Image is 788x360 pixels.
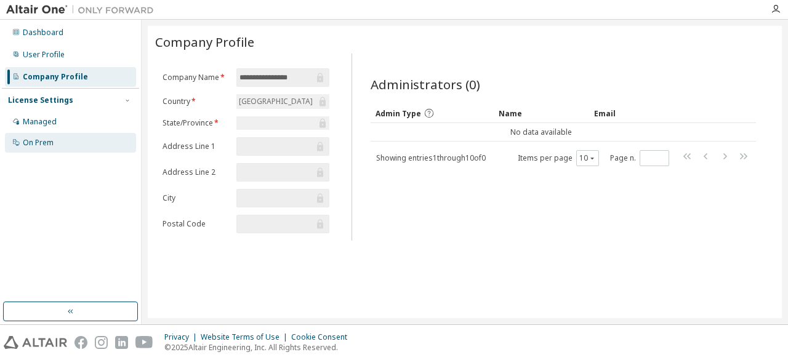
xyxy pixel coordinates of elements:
[163,193,229,203] label: City
[163,118,229,128] label: State/Province
[155,33,254,50] span: Company Profile
[518,150,599,166] span: Items per page
[115,336,128,349] img: linkedin.svg
[610,150,669,166] span: Page n.
[4,336,67,349] img: altair_logo.svg
[291,332,355,342] div: Cookie Consent
[23,28,63,38] div: Dashboard
[164,342,355,353] p: © 2025 Altair Engineering, Inc. All Rights Reserved.
[579,153,596,163] button: 10
[376,153,486,163] span: Showing entries 1 through 10 of 0
[201,332,291,342] div: Website Terms of Use
[371,123,713,142] td: No data available
[164,332,201,342] div: Privacy
[237,95,315,108] div: [GEOGRAPHIC_DATA]
[499,103,585,123] div: Name
[371,76,480,93] span: Administrators (0)
[376,108,421,119] span: Admin Type
[163,219,229,229] label: Postal Code
[163,167,229,177] label: Address Line 2
[163,142,229,151] label: Address Line 1
[8,95,73,105] div: License Settings
[594,103,646,123] div: Email
[23,138,54,148] div: On Prem
[74,336,87,349] img: facebook.svg
[163,73,229,82] label: Company Name
[23,50,65,60] div: User Profile
[95,336,108,349] img: instagram.svg
[135,336,153,349] img: youtube.svg
[6,4,160,16] img: Altair One
[23,117,57,127] div: Managed
[236,94,329,109] div: [GEOGRAPHIC_DATA]
[23,72,88,82] div: Company Profile
[163,97,229,106] label: Country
